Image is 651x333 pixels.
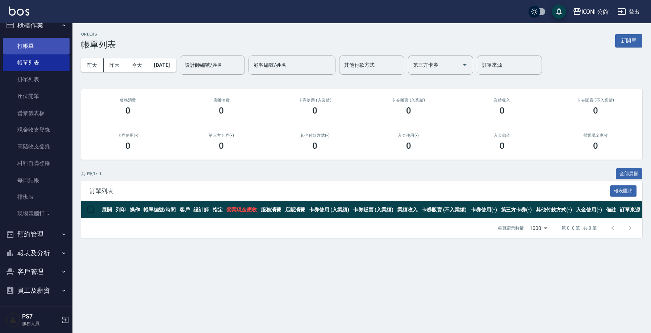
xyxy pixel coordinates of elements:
[469,201,499,218] th: 卡券使用(-)
[219,106,224,116] h3: 0
[370,98,446,103] h2: 卡券販賣 (入業績)
[312,106,317,116] h3: 0
[464,133,540,138] h2: 入金儲值
[581,7,609,16] div: ICONI 公館
[81,170,101,177] p: 共 0 筆, 1 / 0
[558,133,634,138] h2: 營業現金應收
[500,106,505,116] h3: 0
[593,106,598,116] h3: 0
[259,201,283,218] th: 服務消費
[604,201,618,218] th: 備註
[370,133,446,138] h2: 入金使用(-)
[142,201,178,218] th: 帳單編號/時間
[307,201,351,218] th: 卡券使用 (入業績)
[552,4,566,19] button: save
[499,201,534,218] th: 第三方卡券(-)
[211,201,225,218] th: 指定
[219,141,224,151] h3: 0
[618,201,642,218] th: 訂單來源
[574,201,604,218] th: 入金使用(-)
[3,244,70,263] button: 報表及分析
[183,98,259,103] h2: 店販消費
[22,320,59,327] p: 服務人員
[3,105,70,122] a: 營業儀表板
[3,172,70,189] a: 每日結帳
[178,201,192,218] th: 客戶
[396,201,420,218] th: 業績收入
[351,201,396,218] th: 卡券販賣 (入業績)
[3,122,70,138] a: 現金收支登錄
[558,98,634,103] h2: 卡券販賣 (不入業績)
[3,262,70,281] button: 客戶管理
[459,59,471,71] button: Open
[3,281,70,300] button: 員工及薪資
[527,218,550,238] div: 1000
[90,188,610,195] span: 訂單列表
[125,106,130,116] h3: 0
[81,58,104,72] button: 前天
[3,155,70,172] a: 材料自購登錄
[114,201,128,218] th: 列印
[277,98,353,103] h2: 卡券使用 (入業績)
[3,16,70,35] button: 櫃檯作業
[614,5,642,18] button: 登出
[81,32,116,37] h2: ORDERS
[128,201,142,218] th: 操作
[615,34,642,48] button: 新開單
[464,98,540,103] h2: 業績收入
[90,98,166,103] h3: 服務消費
[615,37,642,44] a: 新開單
[616,168,643,180] button: 全部展開
[610,185,637,197] button: 報表匯出
[570,4,612,19] button: ICONI 公館
[3,205,70,222] a: 現場電腦打卡
[3,38,70,54] a: 打帳單
[225,201,259,218] th: 營業現金應收
[610,187,637,194] a: 報表匯出
[3,138,70,155] a: 高階收支登錄
[90,133,166,138] h2: 卡券使用(-)
[406,141,411,151] h3: 0
[6,313,20,327] img: Person
[100,201,114,218] th: 展開
[3,71,70,88] a: 掛單列表
[81,40,116,50] h3: 帳單列表
[104,58,126,72] button: 昨天
[312,141,317,151] h3: 0
[3,189,70,205] a: 排班表
[148,58,176,72] button: [DATE]
[500,141,505,151] h3: 0
[498,225,524,231] p: 每頁顯示數量
[126,58,149,72] button: 今天
[277,133,353,138] h2: 其他付款方式(-)
[420,201,469,218] th: 卡券販賣 (不入業績)
[3,225,70,244] button: 預約管理
[406,106,411,116] h3: 0
[3,88,70,104] a: 座位開單
[125,141,130,151] h3: 0
[183,133,259,138] h2: 第三方卡券(-)
[283,201,308,218] th: 店販消費
[22,313,59,320] h5: PS7
[3,54,70,71] a: 帳單列表
[192,201,210,218] th: 設計師
[562,225,597,231] p: 第 0–0 筆 共 0 筆
[593,141,598,151] h3: 0
[9,7,29,16] img: Logo
[534,201,574,218] th: 其他付款方式(-)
